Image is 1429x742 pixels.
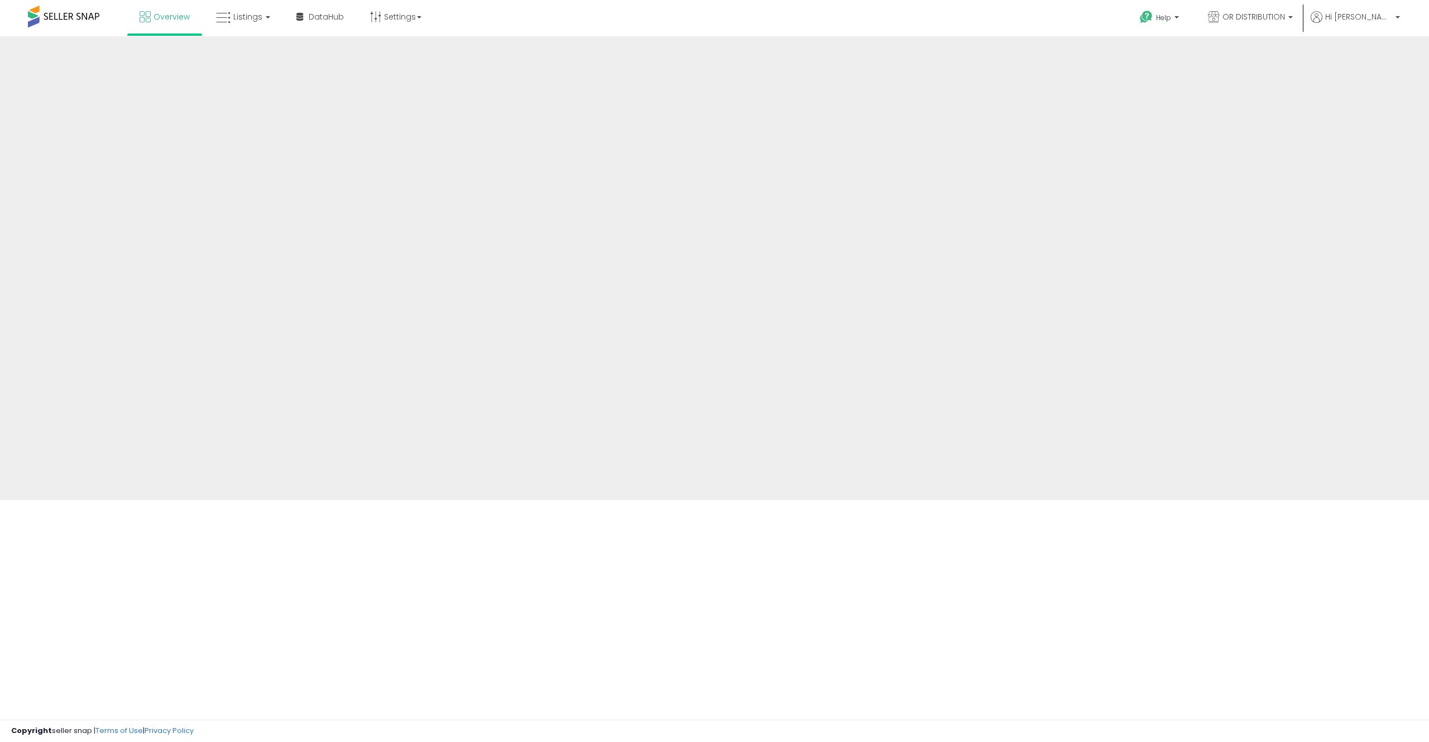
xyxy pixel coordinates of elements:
[154,11,190,22] span: Overview
[1325,11,1392,22] span: Hi [PERSON_NAME]
[309,11,344,22] span: DataHub
[1222,11,1285,22] span: OR DISTRIBUTION
[1311,11,1400,36] a: Hi [PERSON_NAME]
[233,11,262,22] span: Listings
[1156,13,1171,22] span: Help
[1131,2,1190,36] a: Help
[1139,10,1153,24] i: Get Help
